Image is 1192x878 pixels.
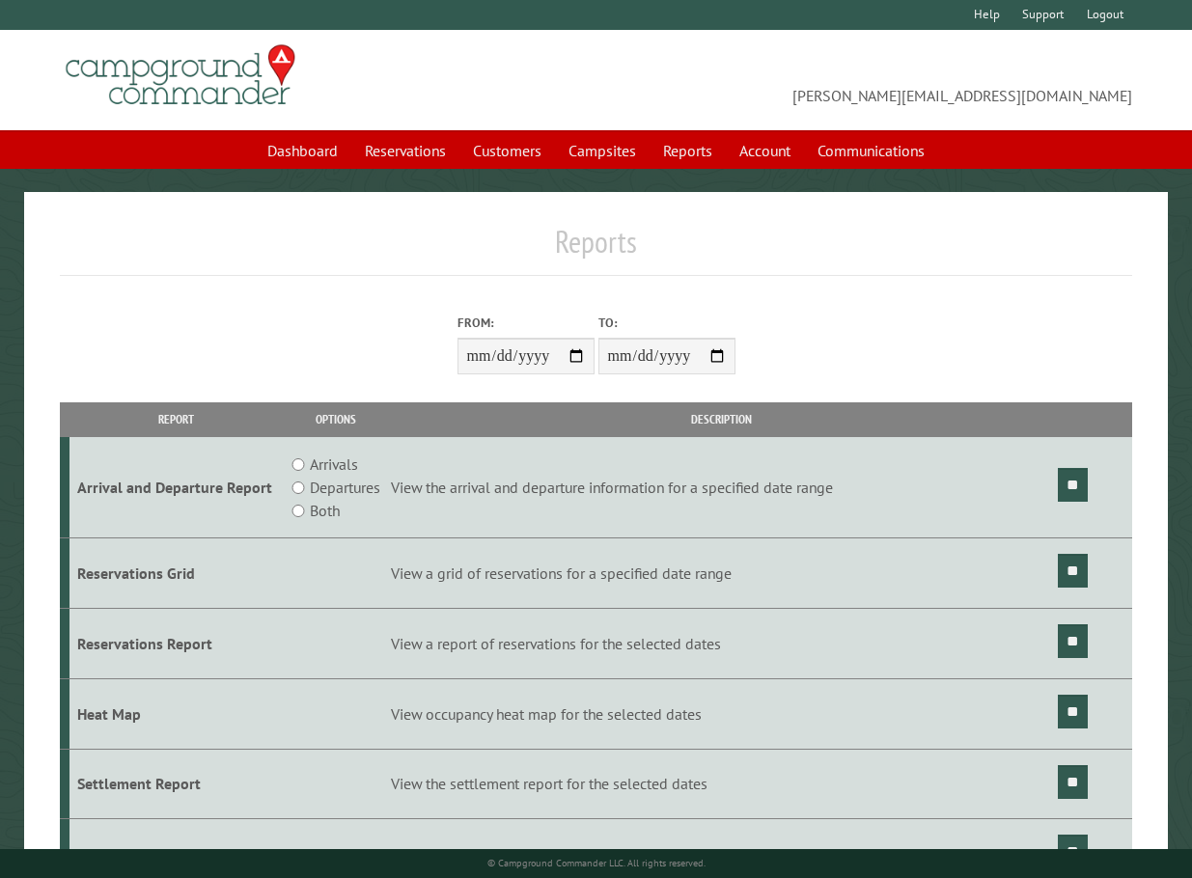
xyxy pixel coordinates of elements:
td: Reservations Report [69,608,284,678]
label: Departures [310,476,380,499]
span: [PERSON_NAME][EMAIL_ADDRESS][DOMAIN_NAME] [596,53,1133,107]
th: Description [388,402,1056,436]
a: Campsites [557,132,648,169]
td: Heat Map [69,678,284,749]
th: Options [284,402,388,436]
td: View the arrival and departure information for a specified date range [388,437,1056,538]
small: © Campground Commander LLC. All rights reserved. [487,857,706,869]
a: Dashboard [256,132,349,169]
img: Campground Commander [60,38,301,113]
h1: Reports [60,223,1133,276]
a: Reservations [353,132,457,169]
td: View the settlement report for the selected dates [388,749,1056,819]
td: View occupancy heat map for the selected dates [388,678,1056,749]
td: Settlement Report [69,749,284,819]
td: View a grid of reservations for a specified date range [388,538,1056,609]
label: From: [457,314,595,332]
td: Reservations Grid [69,538,284,609]
a: Communications [806,132,936,169]
a: Account [728,132,802,169]
td: Arrival and Departure Report [69,437,284,538]
label: Both [310,499,340,522]
label: To: [598,314,735,332]
a: Customers [461,132,553,169]
label: Arrivals [310,453,358,476]
td: View a report of reservations for the selected dates [388,608,1056,678]
th: Report [69,402,284,436]
a: Reports [651,132,724,169]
